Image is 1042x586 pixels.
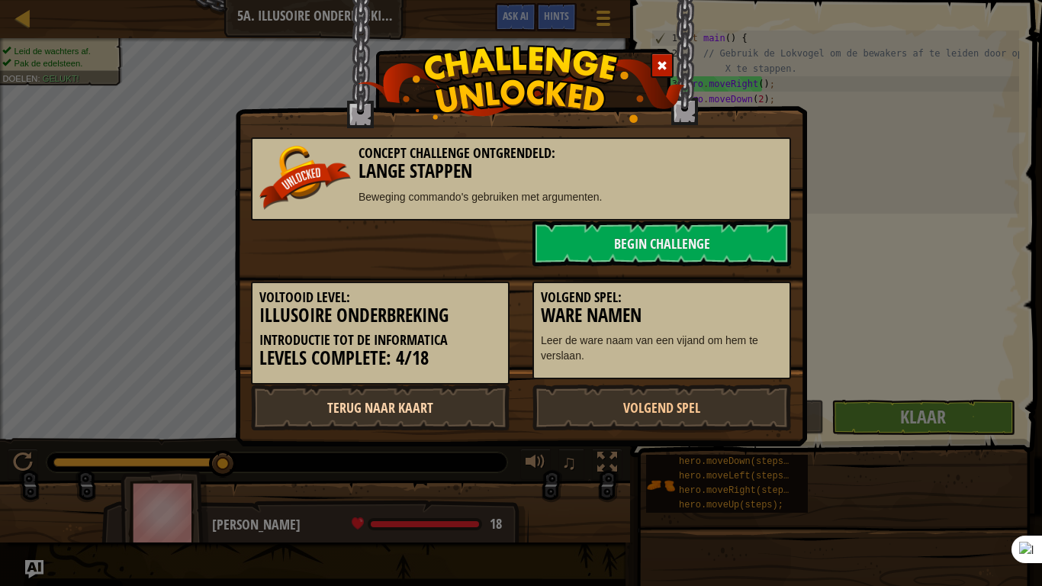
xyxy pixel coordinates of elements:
h3: Ware Namen [541,305,783,326]
a: Terug naar kaart [251,385,510,430]
a: Volgend spel [532,385,791,430]
h5: Volgend spel: [541,290,783,305]
h3: Lange Stappen [259,161,783,182]
h3: Illusoire Onderbreking [259,305,501,326]
h5: Voltooid Level: [259,290,501,305]
a: Begin Challenge [532,221,791,266]
h5: Introductie tot de Informatica [259,333,501,348]
p: Leer de ware naam van een vijand om hem te verslaan. [541,333,783,363]
span: Concept Challenge Ontgrendeld: [359,143,555,163]
p: Beweging commando's gebruiken met argumenten. [259,189,783,204]
img: challenge_unlocked.png [358,45,685,123]
img: unlocked_banner.png [259,146,351,210]
h3: Levels Complete: 4/18 [259,348,501,369]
